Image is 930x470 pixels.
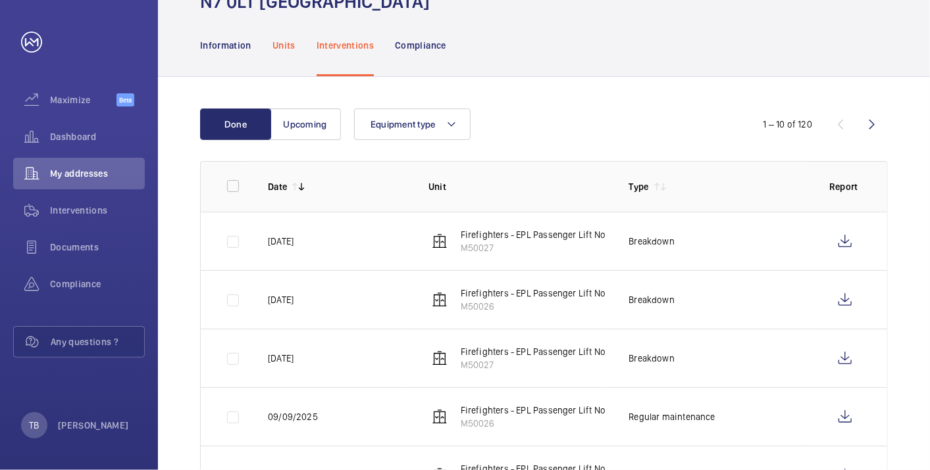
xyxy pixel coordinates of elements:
[371,119,436,129] span: Equipment type
[272,39,296,52] p: Units
[829,180,861,193] p: Report
[270,108,341,140] button: Upcoming
[461,404,611,417] p: Firefighters - EPL Passenger Lift No 1
[461,358,613,371] p: M50027
[50,277,145,291] span: Compliance
[268,352,294,365] p: [DATE]
[50,241,145,254] span: Documents
[268,180,287,193] p: Date
[200,108,271,140] button: Done
[432,409,448,425] img: elevator.svg
[461,228,613,241] p: Firefighters - EPL Passenger Lift No 2
[461,345,613,358] p: Firefighters - EPL Passenger Lift No 2
[395,39,446,52] p: Compliance
[432,350,448,366] img: elevator.svg
[432,292,448,308] img: elevator.svg
[50,130,145,143] span: Dashboard
[200,39,251,52] p: Information
[461,300,611,313] p: M50026
[629,293,675,306] p: Breakdown
[629,180,648,193] p: Type
[432,233,448,249] img: elevator.svg
[461,417,611,430] p: M50026
[629,235,675,248] p: Breakdown
[763,118,812,131] div: 1 – 10 of 120
[50,167,145,180] span: My addresses
[354,108,471,140] button: Equipment type
[29,419,39,432] p: TB
[268,293,294,306] p: [DATE]
[51,335,144,348] span: Any questions ?
[461,287,611,300] p: Firefighters - EPL Passenger Lift No 1
[268,235,294,248] p: [DATE]
[428,180,608,193] p: Unit
[629,410,715,423] p: Regular maintenance
[461,241,613,254] p: M50027
[629,352,675,365] p: Breakdown
[58,419,129,432] p: [PERSON_NAME]
[116,93,134,106] span: Beta
[317,39,375,52] p: Interventions
[268,410,318,423] p: 09/09/2025
[50,93,116,106] span: Maximize
[50,204,145,217] span: Interventions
